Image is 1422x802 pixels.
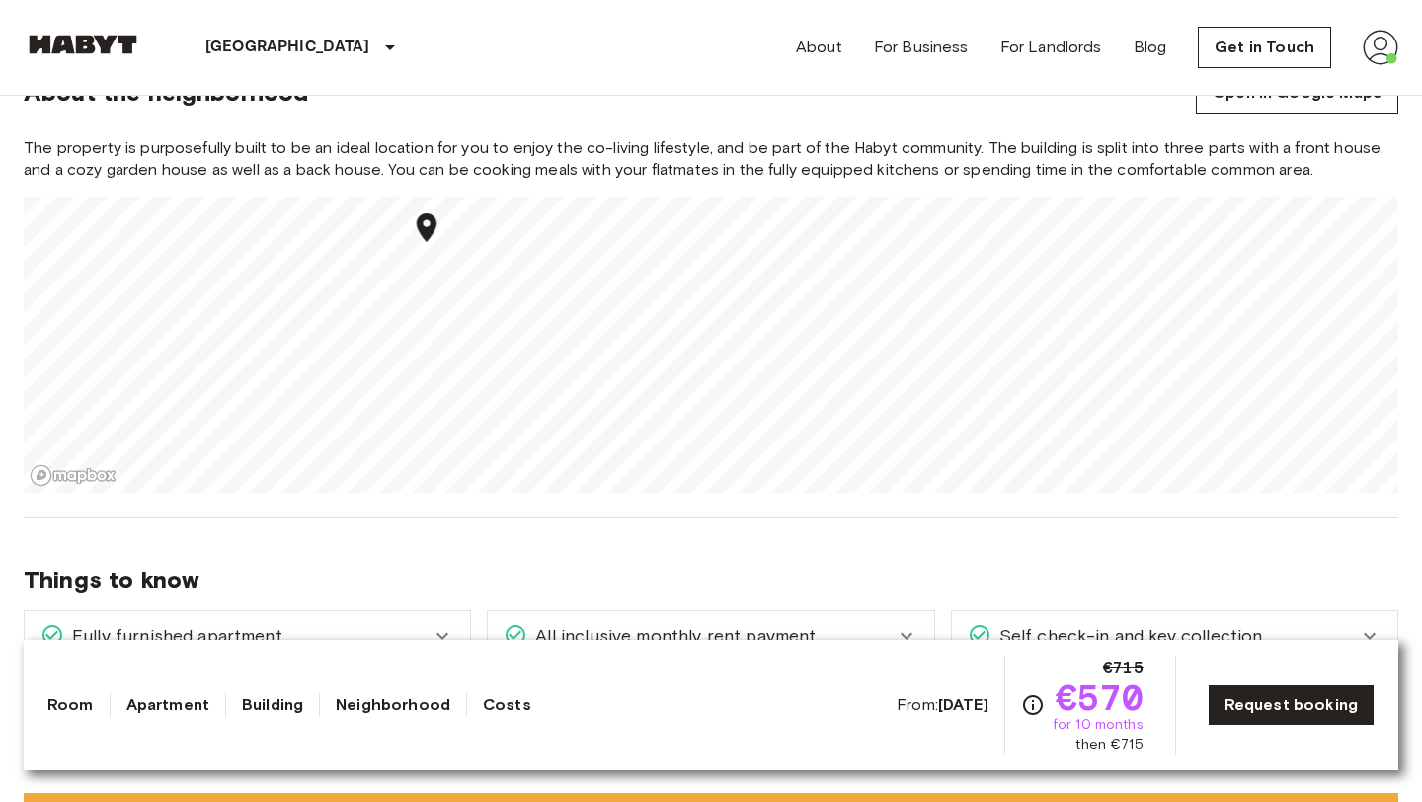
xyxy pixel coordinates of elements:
[874,36,969,59] a: For Business
[336,693,450,717] a: Neighborhood
[1198,27,1331,68] a: Get in Touch
[47,693,94,717] a: Room
[483,693,531,717] a: Costs
[1208,684,1375,726] a: Request booking
[126,693,209,717] a: Apartment
[1103,656,1144,680] span: €715
[796,36,842,59] a: About
[410,210,444,251] div: Map marker
[1134,36,1167,59] a: Blog
[991,623,1263,649] span: Self check-in and key collection
[242,693,303,717] a: Building
[30,464,117,487] a: Mapbox logo
[1000,36,1102,59] a: For Landlords
[952,611,1397,661] div: Self check-in and key collection
[938,695,988,714] b: [DATE]
[24,565,1398,595] span: Things to know
[24,137,1398,181] span: The property is purposefully built to be an ideal location for you to enjoy the co-living lifesty...
[25,611,470,661] div: Fully furnished apartment
[1021,693,1045,717] svg: Check cost overview for full price breakdown. Please note that discounts apply to new joiners onl...
[1053,715,1144,735] span: for 10 months
[1056,680,1144,715] span: €570
[24,35,142,54] img: Habyt
[205,36,370,59] p: [GEOGRAPHIC_DATA]
[24,197,1398,493] canvas: Map
[64,623,282,649] span: Fully furnished apartment
[527,623,816,649] span: All inclusive monthly rent payment
[488,611,933,661] div: All inclusive monthly rent payment
[897,694,988,716] span: From:
[1075,735,1143,755] span: then €715
[1363,30,1398,65] img: avatar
